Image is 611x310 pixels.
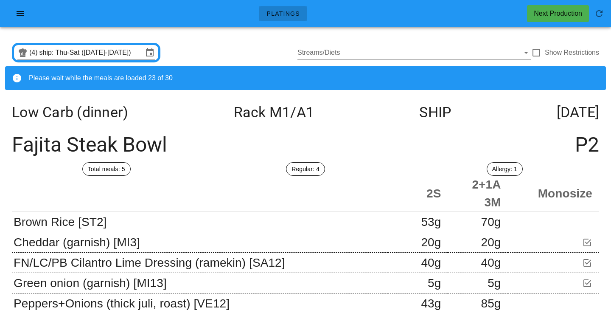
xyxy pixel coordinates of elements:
label: Show Restrictions [545,48,599,57]
td: Cheddar (garnish) [MI3] [12,232,388,253]
td: FN/LC/PB Cilantro Lime Dressing (ramekin) [SA12] [12,253,388,273]
span: Please wait while the meals are loaded 23 of 30 [29,74,173,82]
div: Next Production [534,8,582,19]
span: 53g [421,215,441,228]
th: Monosize [508,176,599,212]
div: Low Carb (dinner) Rack M1 SHIP [DATE] [5,97,606,127]
span: 40g [481,256,501,269]
td: Green onion (garnish) [MI13] [12,273,388,293]
span: 85g [481,297,501,310]
div: Streams/Diets [297,46,531,59]
div: (4) [29,48,39,57]
span: P2 [575,134,599,155]
span: 5g [488,276,501,290]
td: Brown Rice [ST2] [12,212,388,232]
span: 43g [421,297,441,310]
span: 5g [428,276,441,290]
span: 40g [421,256,441,269]
span: Regular: 4 [291,163,320,175]
div: Fajita Steak Bowl [5,127,606,162]
span: /A1 [290,104,314,121]
span: 70g [481,215,501,228]
a: Platings [259,6,307,21]
span: 20g [481,236,501,249]
span: Allergy: 1 [492,163,517,175]
th: 2S [388,176,448,212]
th: 2+1A 3M [448,176,507,212]
span: Total meals: 5 [88,163,125,175]
span: 20g [421,236,441,249]
span: Platings [266,10,300,17]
